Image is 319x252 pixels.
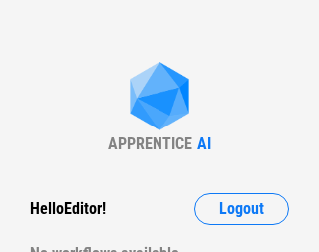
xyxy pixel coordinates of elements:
[194,193,289,225] button: Logout
[197,134,211,153] div: AI
[30,193,106,225] div: Hello Editor !
[120,62,199,134] img: Apprentice AI
[108,134,192,153] div: APPRENTICE
[219,201,264,217] span: Logout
